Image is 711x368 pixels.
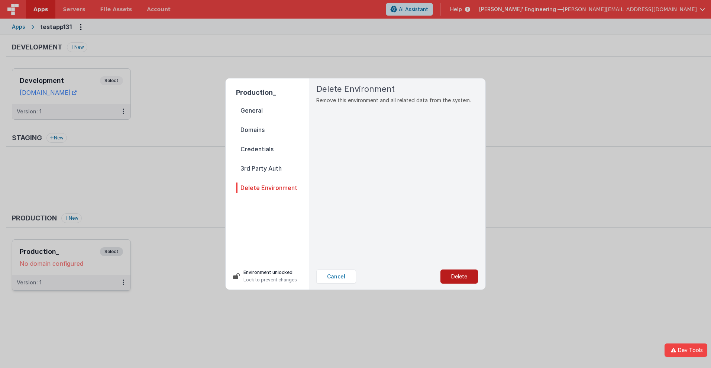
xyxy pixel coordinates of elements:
[236,163,309,174] span: 3rd Party Auth
[316,269,356,284] button: Cancel
[316,96,478,104] p: Remove this environment and all related data from the system.
[236,144,309,154] span: Credentials
[440,269,478,284] button: Delete
[236,87,309,98] h2: Production_
[236,125,309,135] span: Domains
[236,105,309,116] span: General
[236,183,309,193] span: Delete Environment
[243,269,297,276] p: Environment unlocked
[243,276,297,284] p: Lock to prevent changes
[316,84,478,93] h2: Delete Environment
[665,343,707,357] button: Dev Tools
